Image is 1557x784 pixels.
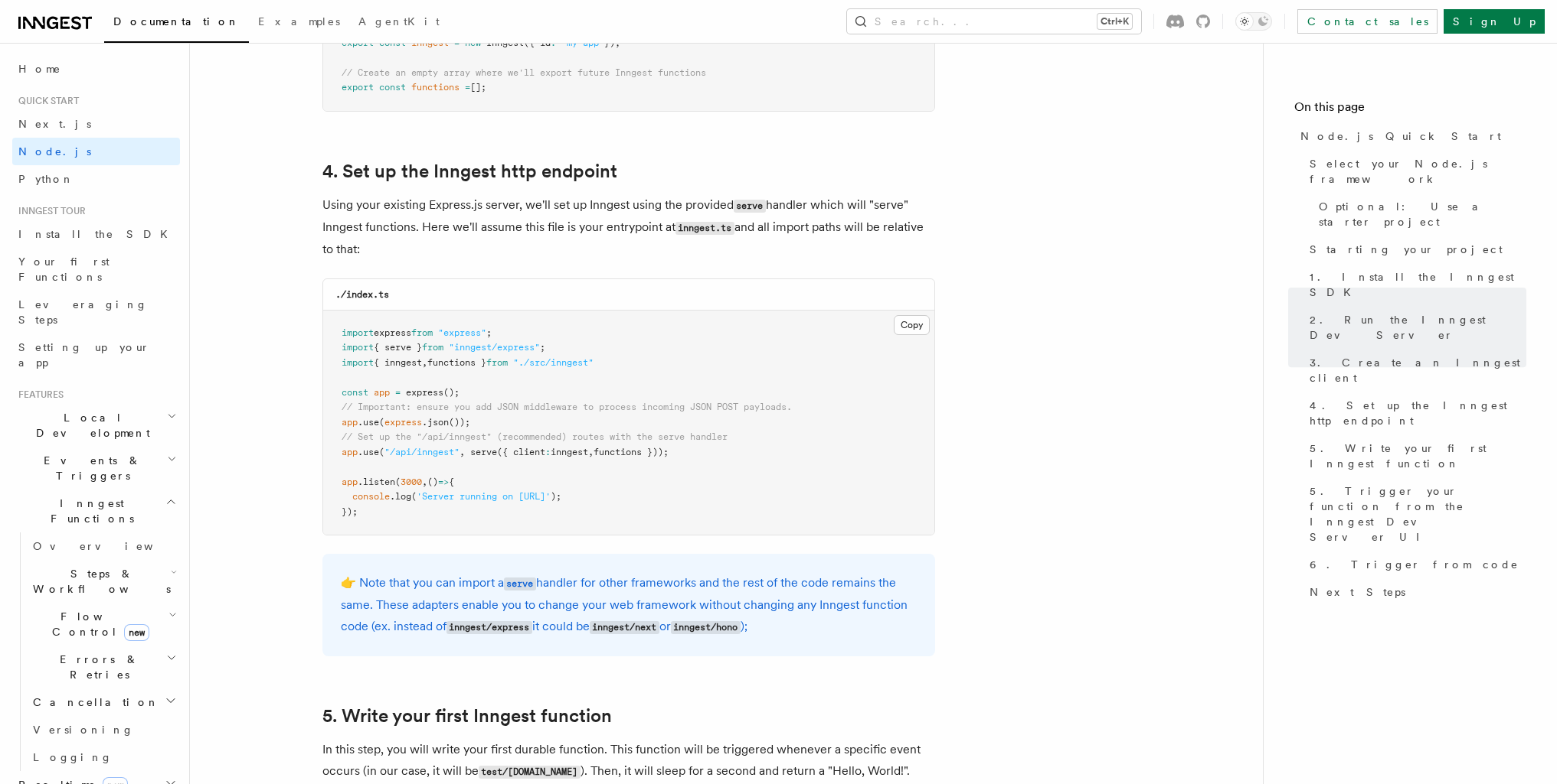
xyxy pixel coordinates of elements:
span: ( [395,477,401,487]
code: test/[DOMAIN_NAME] [479,766,581,779]
span: Events & Triggers [12,453,167,483]
a: Documentation [104,5,249,43]
span: ({ client [497,447,545,457]
button: Inngest Functions [12,490,180,532]
a: Home [12,55,180,83]
span: ( [379,447,384,457]
a: Setting up your app [12,333,180,376]
span: import [342,327,374,338]
a: 1. Install the Inngest SDK [1303,263,1526,306]
span: app [374,387,390,398]
span: Versioning [33,724,134,736]
a: Contact sales [1297,9,1438,34]
span: ; [540,342,545,353]
span: Leveraging Steps [18,298,148,326]
span: Home [18,61,61,76]
span: new [124,624,149,641]
a: Install the SDK [12,220,180,248]
span: (); [443,387,460,398]
span: () [427,477,438,487]
a: Overview [27,532,180,560]
span: app [342,477,358,487]
span: 5. Write your first Inngest function [1310,441,1526,471]
span: Examples [258,15,340,28]
span: "express" [438,327,486,338]
a: 5. Trigger your function from the Inngest Dev Server UI [1303,477,1526,551]
span: Next Steps [1310,584,1405,600]
span: Steps & Workflows [27,566,171,597]
button: Local Development [12,404,180,447]
a: 6. Trigger from code [1303,551,1526,578]
a: Next Steps [1303,578,1526,606]
span: 6. Trigger from code [1310,557,1519,572]
a: Node.js [12,138,180,165]
span: const [379,37,406,48]
span: from [422,342,443,353]
span: express [374,327,411,338]
button: Errors & Retries [27,646,180,688]
span: express [406,387,443,398]
a: Python [12,165,180,193]
span: import [342,342,374,353]
span: { inngest [374,357,422,368]
span: ; [486,327,492,338]
span: , [588,447,594,457]
kbd: Ctrl+K [1097,14,1132,29]
a: 4. Set up the Inngest http endpoint [1303,392,1526,434]
span: = [395,387,401,398]
span: console [352,491,390,502]
span: functions })); [594,447,669,457]
span: inngest [551,447,588,457]
span: Overview [33,540,191,552]
span: Node.js [18,145,91,158]
a: Examples [249,5,349,41]
span: import [342,357,374,368]
span: Local Development [12,410,167,441]
span: 3000 [401,477,422,487]
span: Inngest Functions [12,496,165,526]
span: // Create an empty array where we'll export future Inngest functions [342,67,706,78]
p: In this step, you will write your first durable function. This function will be triggered wheneve... [322,739,935,782]
code: ./index.ts [335,289,389,300]
span: { serve } [374,342,422,353]
a: 5. Write your first Inngest function [1303,434,1526,477]
span: Documentation [113,15,240,28]
span: Cancellation [27,695,159,710]
span: Your first Functions [18,255,110,283]
a: serve [504,575,536,590]
span: Setting up your app [18,341,150,369]
code: serve [734,200,766,213]
span: serve [470,447,497,457]
span: app [342,417,358,428]
p: Using your existing Express.js server, we'll set up Inngest using the provided handler which will... [322,194,935,260]
span: = [465,82,470,93]
span: 4. Set up the Inngest http endpoint [1310,398,1526,428]
span: ); [551,491,561,502]
span: ({ id [524,37,551,48]
a: AgentKit [349,5,449,41]
span: ( [411,491,417,502]
span: "inngest/express" [449,342,540,353]
code: inngest.ts [675,222,734,235]
span: ()); [449,417,470,428]
span: []; [470,82,486,93]
a: Starting your project [1303,236,1526,263]
span: 3. Create an Inngest client [1310,355,1526,385]
span: Select your Node.js framework [1310,156,1526,187]
span: Node.js Quick Start [1300,128,1501,144]
span: .use [358,417,379,428]
span: const [342,387,368,398]
p: 👉 Note that you can import a handler for other frameworks and the rest of the code remains the sa... [341,572,917,638]
span: Logging [33,751,113,763]
code: inngest/hono [671,621,741,634]
span: functions } [427,357,486,368]
span: , [422,357,427,368]
a: Logging [27,743,180,771]
button: Events & Triggers [12,447,180,490]
a: Versioning [27,716,180,743]
span: .use [358,447,379,457]
a: Next.js [12,110,180,138]
span: }); [604,37,620,48]
a: Your first Functions [12,248,180,291]
a: Select your Node.js framework [1303,150,1526,193]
